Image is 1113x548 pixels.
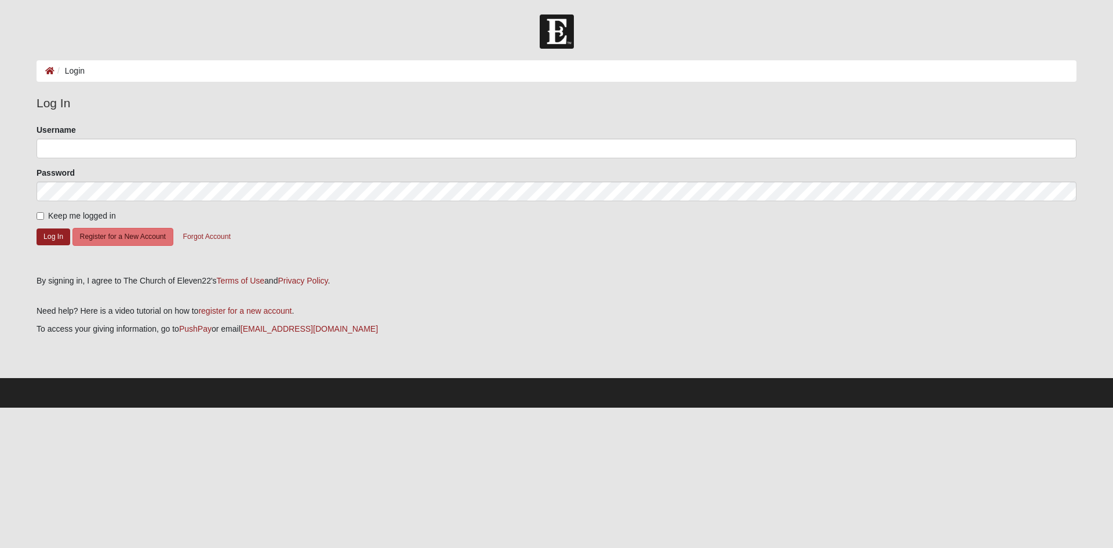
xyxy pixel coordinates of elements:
input: Keep me logged in [37,212,44,220]
label: Password [37,167,75,179]
div: By signing in, I agree to The Church of Eleven22's and . [37,275,1076,287]
a: Privacy Policy [278,276,328,285]
p: Need help? Here is a video tutorial on how to . [37,305,1076,317]
label: Username [37,124,76,136]
p: To access your giving information, go to or email [37,323,1076,335]
span: Keep me logged in [48,211,116,220]
legend: Log In [37,94,1076,112]
button: Forgot Account [176,228,238,246]
a: Terms of Use [217,276,264,285]
button: Log In [37,228,70,245]
a: PushPay [179,324,212,333]
a: [EMAIL_ADDRESS][DOMAIN_NAME] [241,324,378,333]
li: Login [54,65,85,77]
img: Church of Eleven22 Logo [540,14,574,49]
a: register for a new account [198,306,292,315]
button: Register for a New Account [72,228,173,246]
